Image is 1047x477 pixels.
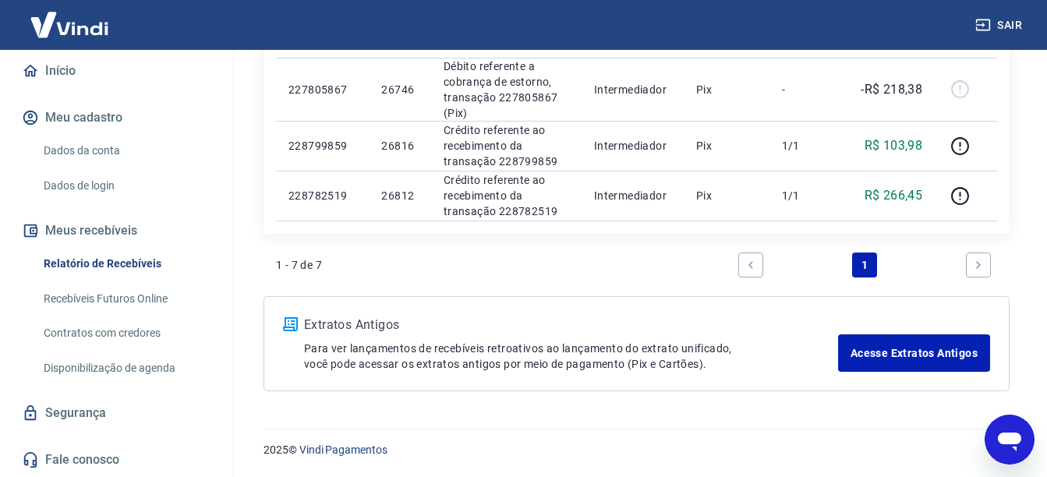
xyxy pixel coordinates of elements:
[696,188,757,203] p: Pix
[19,214,214,248] button: Meus recebíveis
[444,172,569,219] p: Crédito referente ao recebimento da transação 228782519
[304,316,838,334] p: Extratos Antigos
[37,135,214,167] a: Dados da conta
[861,80,922,99] p: -R$ 218,38
[288,138,356,154] p: 228799859
[696,138,757,154] p: Pix
[732,246,997,284] ul: Pagination
[444,122,569,169] p: Crédito referente ao recebimento da transação 228799859
[738,253,763,277] a: Previous page
[264,442,1010,458] p: 2025 ©
[37,317,214,349] a: Contratos com credores
[966,253,991,277] a: Next page
[19,1,120,48] img: Vindi
[782,138,828,154] p: 1/1
[19,443,214,477] a: Fale conosco
[972,11,1028,40] button: Sair
[782,82,828,97] p: -
[299,443,387,456] a: Vindi Pagamentos
[985,415,1035,465] iframe: Botão para abrir a janela de mensagens, conversa em andamento
[865,136,923,155] p: R$ 103,98
[782,188,828,203] p: 1/1
[37,352,214,384] a: Disponibilização de agenda
[381,138,418,154] p: 26816
[19,101,214,135] button: Meu cadastro
[283,317,298,331] img: ícone
[288,82,356,97] p: 227805867
[852,253,877,277] a: Page 1 is your current page
[594,138,671,154] p: Intermediador
[37,283,214,315] a: Recebíveis Futuros Online
[444,58,569,121] p: Débito referente a cobrança de estorno, transação 227805867 (Pix)
[381,82,418,97] p: 26746
[865,186,923,205] p: R$ 266,45
[594,82,671,97] p: Intermediador
[276,257,322,273] p: 1 - 7 de 7
[19,54,214,88] a: Início
[37,248,214,280] a: Relatório de Recebíveis
[304,341,838,372] p: Para ver lançamentos de recebíveis retroativos ao lançamento do extrato unificado, você pode aces...
[838,334,990,372] a: Acesse Extratos Antigos
[594,188,671,203] p: Intermediador
[19,396,214,430] a: Segurança
[696,82,757,97] p: Pix
[381,188,418,203] p: 26812
[288,188,356,203] p: 228782519
[37,170,214,202] a: Dados de login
